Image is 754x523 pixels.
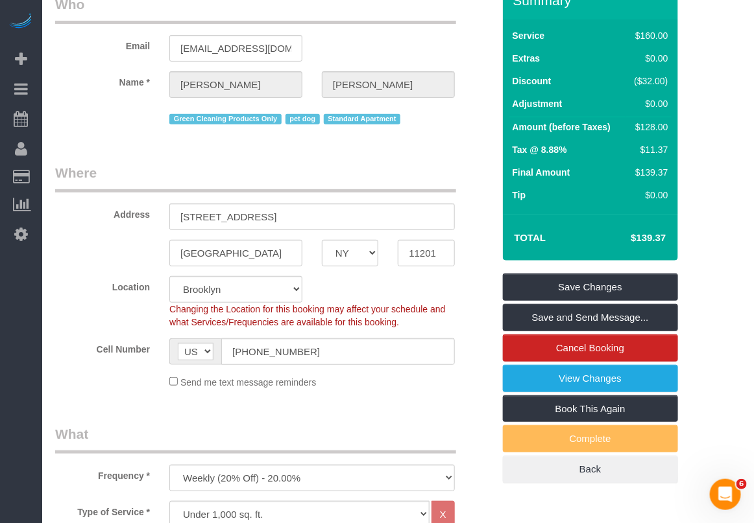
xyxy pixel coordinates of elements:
span: Send me text message reminders [180,377,316,388]
strong: Total [515,232,546,243]
legend: Where [55,163,456,192]
span: Green Cleaning Products Only [169,114,282,124]
label: Service [513,29,545,42]
a: Cancel Booking [503,334,678,362]
label: Tip [513,189,526,202]
label: Extras [513,52,541,65]
input: First Name [169,71,302,98]
div: $128.00 [629,121,668,134]
div: $11.37 [629,143,668,156]
label: Frequency * [45,465,160,482]
div: $160.00 [629,29,668,42]
label: Cell Number [45,338,160,356]
input: Cell Number [221,338,455,365]
a: Save Changes [503,273,678,301]
div: $0.00 [629,52,668,65]
label: Name * [45,71,160,89]
h4: $139.37 [592,233,666,244]
label: Email [45,35,160,52]
label: Discount [513,75,552,87]
img: Automaid Logo [8,13,34,31]
label: Adjustment [513,97,563,110]
label: Type of Service * [45,501,160,518]
span: Standard Apartment [324,114,401,124]
div: ($32.00) [629,75,668,87]
label: Address [45,203,160,221]
a: Book This Again [503,395,678,423]
iframe: Intercom live chat [710,479,741,510]
legend: What [55,424,456,454]
a: Back [503,456,678,483]
label: Location [45,276,160,294]
div: $0.00 [629,97,668,110]
span: Changing the Location for this booking may affect your schedule and what Services/Frequencies are... [169,304,445,327]
input: Email [169,35,302,62]
span: pet dog [286,114,320,124]
div: $139.37 [629,166,668,179]
label: Final Amount [513,166,570,179]
label: Amount (before Taxes) [513,121,611,134]
input: City [169,240,302,266]
input: Zip Code [398,240,454,266]
span: 6 [736,479,747,489]
a: View Changes [503,365,678,392]
label: Tax @ 8.88% [513,143,567,156]
input: Last Name [322,71,455,98]
div: $0.00 [629,189,668,202]
a: Save and Send Message... [503,304,678,331]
